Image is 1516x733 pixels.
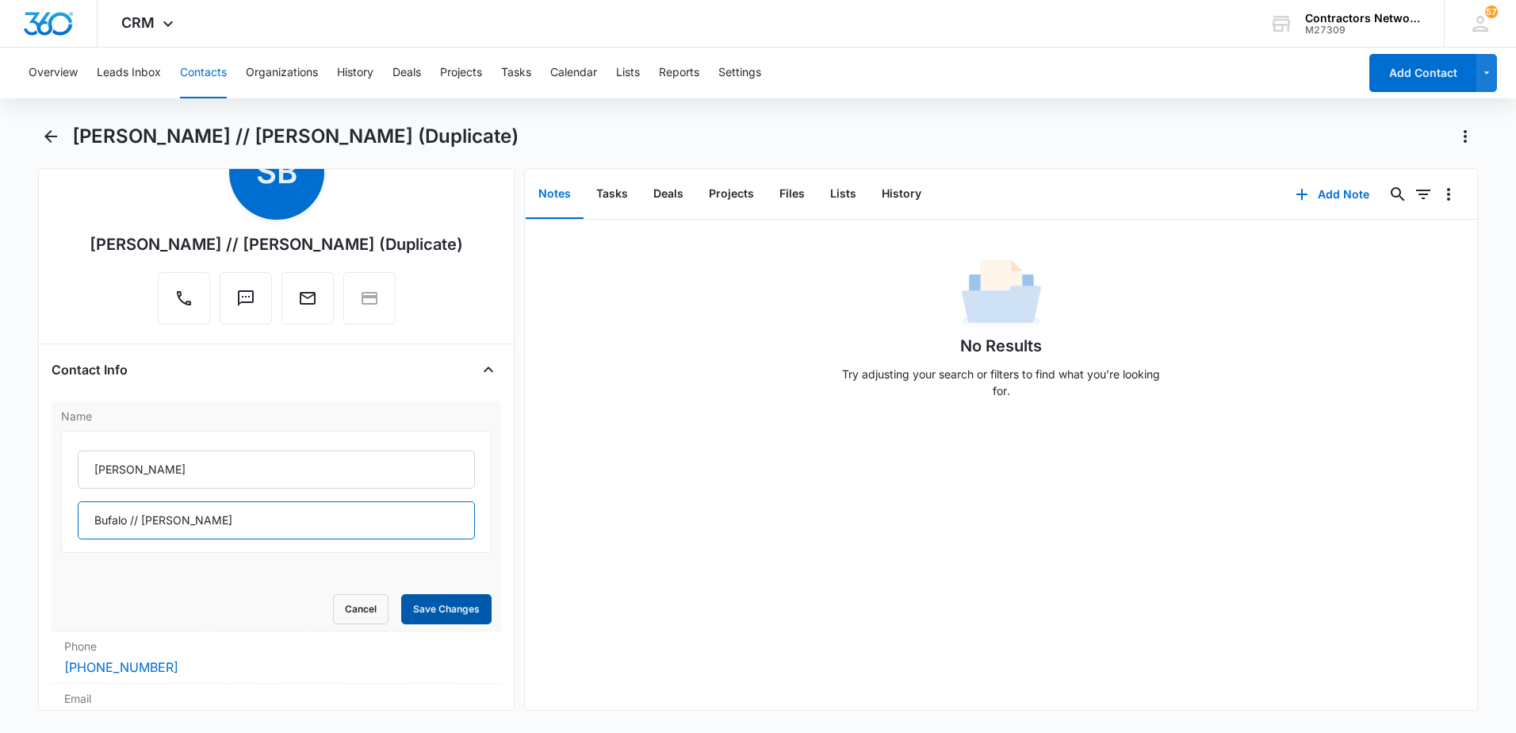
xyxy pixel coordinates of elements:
[121,14,155,31] span: CRM
[78,501,475,539] input: Last Name
[61,408,492,424] label: Name
[1369,54,1476,92] button: Add Contact
[38,124,63,149] button: Back
[1436,182,1461,207] button: Overflow Menu
[476,357,501,382] button: Close
[281,272,334,324] button: Email
[281,297,334,310] a: Email
[337,48,373,98] button: History
[616,48,640,98] button: Lists
[526,170,584,219] button: Notes
[246,48,318,98] button: Organizations
[52,631,501,684] div: Phone[PHONE_NUMBER]
[29,48,78,98] button: Overview
[229,125,324,220] span: SB
[97,48,161,98] button: Leads Inbox
[64,638,488,654] label: Phone
[1280,175,1385,213] button: Add Note
[220,297,272,310] a: Text
[817,170,869,219] button: Lists
[52,360,128,379] h4: Contact Info
[401,594,492,624] button: Save Changes
[220,272,272,324] button: Text
[1453,124,1478,149] button: Actions
[767,170,817,219] button: Files
[550,48,597,98] button: Calendar
[90,232,463,256] div: [PERSON_NAME] // [PERSON_NAME] (Duplicate)
[696,170,767,219] button: Projects
[180,48,227,98] button: Contacts
[64,690,488,707] label: Email
[64,658,178,677] a: [PHONE_NUMBER]
[392,48,421,98] button: Deals
[440,48,482,98] button: Projects
[659,48,699,98] button: Reports
[1305,12,1421,25] div: account name
[960,334,1042,358] h1: No Results
[718,48,761,98] button: Settings
[72,125,519,148] h1: [PERSON_NAME] // [PERSON_NAME] (Duplicate)
[1385,182,1411,207] button: Search...
[1305,25,1421,36] div: account id
[158,297,210,310] a: Call
[1485,6,1498,18] span: 57
[835,366,1168,399] p: Try adjusting your search or filters to find what you’re looking for.
[641,170,696,219] button: Deals
[869,170,934,219] button: History
[1411,182,1436,207] button: Filters
[158,272,210,324] button: Call
[1485,6,1498,18] div: notifications count
[78,451,475,489] input: First Name
[962,255,1041,334] img: No Data
[333,594,389,624] button: Cancel
[584,170,641,219] button: Tasks
[501,48,531,98] button: Tasks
